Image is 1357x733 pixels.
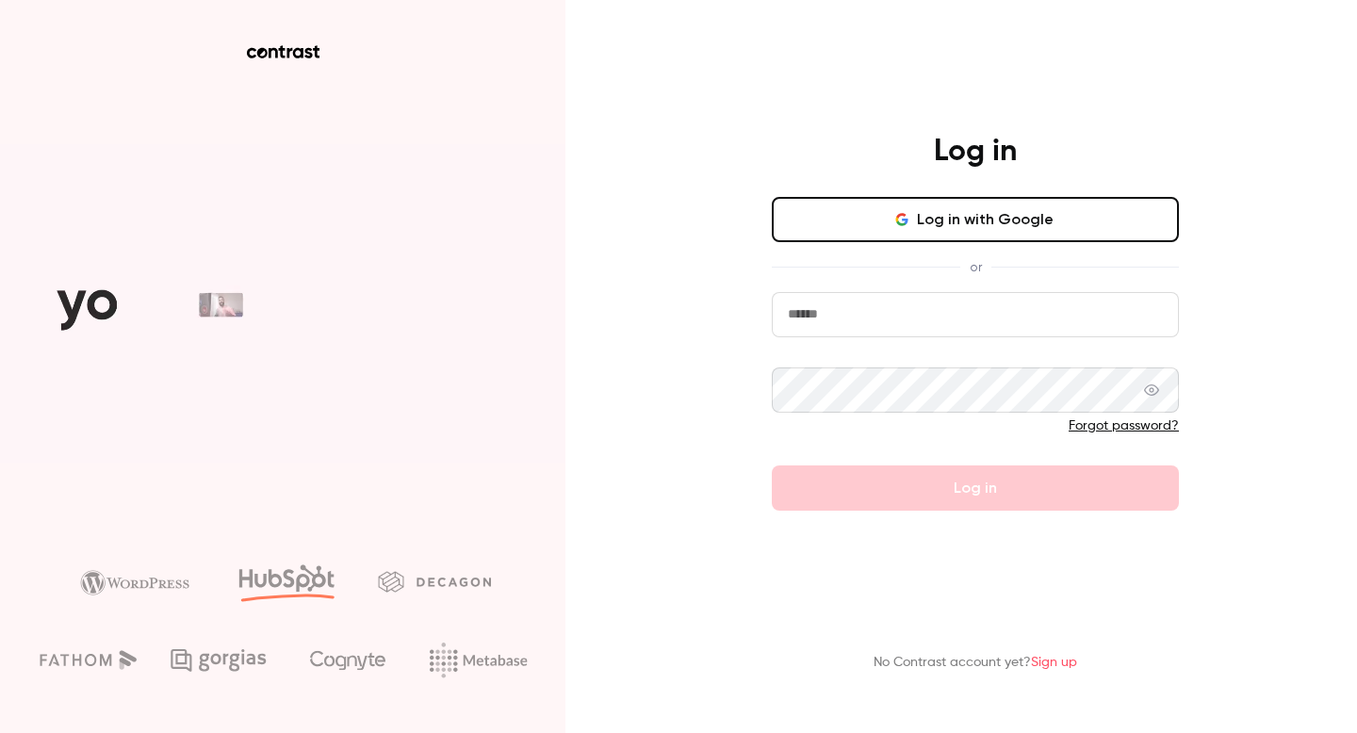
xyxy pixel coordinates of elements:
[378,571,491,592] img: decagon
[934,133,1017,171] h4: Log in
[960,257,991,277] span: or
[772,197,1179,242] button: Log in with Google
[874,653,1077,673] p: No Contrast account yet?
[1031,656,1077,669] a: Sign up
[1069,419,1179,432] a: Forgot password?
